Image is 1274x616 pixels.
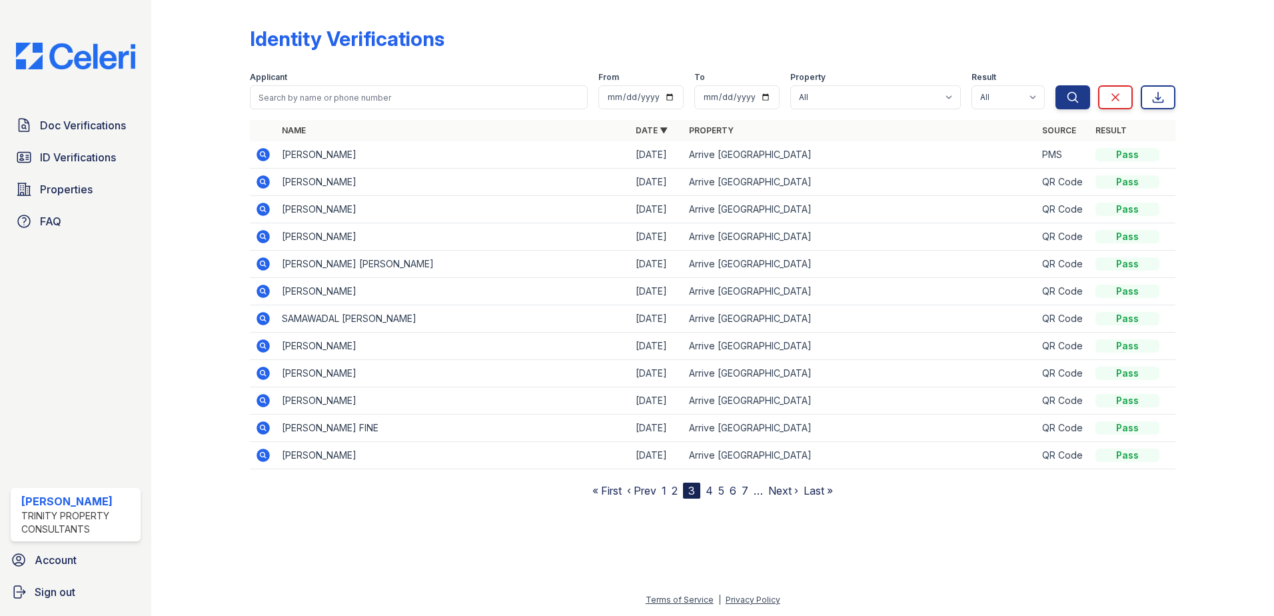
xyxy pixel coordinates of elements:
span: Sign out [35,584,75,600]
td: [DATE] [630,169,684,196]
td: [PERSON_NAME] [277,223,630,251]
td: QR Code [1037,360,1090,387]
td: [PERSON_NAME] [277,387,630,415]
td: [PERSON_NAME] [277,169,630,196]
a: 1 [662,484,666,497]
td: [PERSON_NAME] [277,196,630,223]
a: Privacy Policy [726,595,780,605]
label: From [598,72,619,83]
td: QR Code [1037,223,1090,251]
span: ID Verifications [40,149,116,165]
a: FAQ [11,208,141,235]
a: Doc Verifications [11,112,141,139]
td: [DATE] [630,360,684,387]
div: Pass [1095,367,1159,380]
a: 5 [718,484,724,497]
td: [DATE] [630,442,684,469]
div: [PERSON_NAME] [21,493,135,509]
span: … [754,483,763,499]
td: Arrive [GEOGRAPHIC_DATA] [684,196,1037,223]
a: Name [282,125,306,135]
div: Trinity Property Consultants [21,509,135,536]
a: Last » [804,484,833,497]
a: Sign out [5,579,146,605]
a: « First [592,484,622,497]
td: Arrive [GEOGRAPHIC_DATA] [684,305,1037,333]
td: Arrive [GEOGRAPHIC_DATA] [684,387,1037,415]
div: Pass [1095,421,1159,435]
div: Pass [1095,257,1159,271]
td: [PERSON_NAME] FINE [277,415,630,442]
span: Doc Verifications [40,117,126,133]
a: 4 [706,484,713,497]
td: Arrive [GEOGRAPHIC_DATA] [684,333,1037,360]
div: Pass [1095,449,1159,462]
td: QR Code [1037,278,1090,305]
a: Result [1095,125,1127,135]
div: Pass [1095,148,1159,161]
div: Pass [1095,394,1159,407]
input: Search by name or phone number [250,85,588,109]
td: Arrive [GEOGRAPHIC_DATA] [684,141,1037,169]
a: Property [689,125,734,135]
td: [DATE] [630,141,684,169]
td: [DATE] [630,278,684,305]
label: Property [790,72,826,83]
td: [DATE] [630,305,684,333]
a: 6 [730,484,736,497]
a: Properties [11,176,141,203]
td: PMS [1037,141,1090,169]
td: QR Code [1037,251,1090,278]
div: Pass [1095,339,1159,353]
td: Arrive [GEOGRAPHIC_DATA] [684,278,1037,305]
a: Account [5,547,146,573]
td: [PERSON_NAME] [277,333,630,360]
td: QR Code [1037,415,1090,442]
td: [DATE] [630,415,684,442]
div: Pass [1095,175,1159,189]
td: [PERSON_NAME] [277,141,630,169]
span: FAQ [40,213,61,229]
label: To [694,72,705,83]
td: [DATE] [630,223,684,251]
div: Pass [1095,285,1159,298]
img: CE_Logo_Blue-a8612792a0a2168367f1c8372b55b34899dd931a85d93a1a3d3e32e68fde9ad4.png [5,43,146,69]
div: Identity Verifications [250,27,444,51]
a: ID Verifications [11,144,141,171]
td: [DATE] [630,251,684,278]
td: Arrive [GEOGRAPHIC_DATA] [684,251,1037,278]
span: Account [35,552,77,568]
div: Pass [1095,203,1159,216]
a: 2 [672,484,678,497]
span: Properties [40,181,93,197]
td: QR Code [1037,169,1090,196]
td: QR Code [1037,387,1090,415]
td: [PERSON_NAME] [277,442,630,469]
td: [DATE] [630,333,684,360]
td: Arrive [GEOGRAPHIC_DATA] [684,415,1037,442]
a: Terms of Service [646,595,714,605]
td: [PERSON_NAME] [277,278,630,305]
td: [PERSON_NAME] [PERSON_NAME] [277,251,630,278]
a: Date ▼ [636,125,668,135]
div: 3 [683,483,700,499]
td: [PERSON_NAME] [277,360,630,387]
a: ‹ Prev [627,484,656,497]
td: Arrive [GEOGRAPHIC_DATA] [684,360,1037,387]
a: 7 [742,484,748,497]
td: Arrive [GEOGRAPHIC_DATA] [684,442,1037,469]
td: QR Code [1037,442,1090,469]
a: Next › [768,484,798,497]
td: SAMAWADAL [PERSON_NAME] [277,305,630,333]
label: Applicant [250,72,287,83]
div: Pass [1095,312,1159,325]
td: [DATE] [630,387,684,415]
td: QR Code [1037,305,1090,333]
td: Arrive [GEOGRAPHIC_DATA] [684,223,1037,251]
div: Pass [1095,230,1159,243]
td: [DATE] [630,196,684,223]
label: Result [971,72,996,83]
div: | [718,595,721,605]
td: QR Code [1037,196,1090,223]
